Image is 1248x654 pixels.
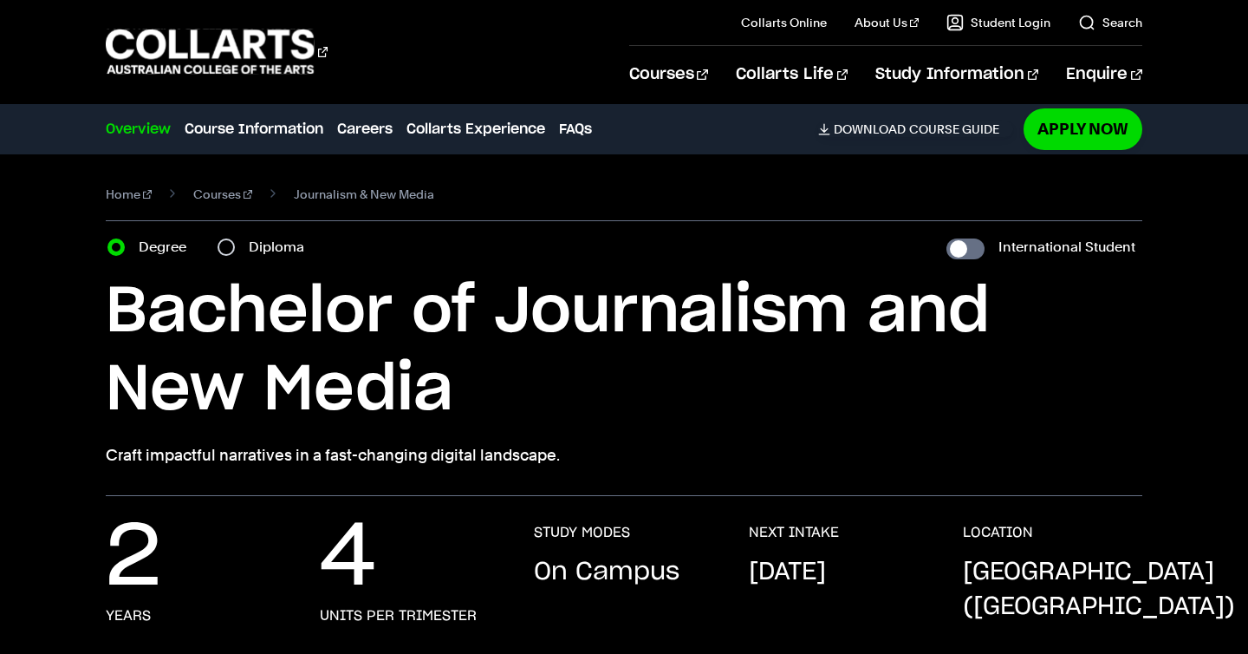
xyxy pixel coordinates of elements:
p: On Campus [534,555,679,590]
p: 2 [106,524,161,593]
h3: LOCATION [963,524,1033,541]
a: Search [1078,14,1142,31]
p: 4 [320,524,376,593]
span: Journalism & New Media [294,182,434,206]
a: DownloadCourse Guide [818,121,1013,137]
label: Diploma [249,235,315,259]
a: FAQs [559,119,592,140]
h3: NEXT INTAKE [749,524,839,541]
a: Collarts Experience [406,119,545,140]
a: Study Information [875,46,1038,103]
p: [GEOGRAPHIC_DATA] ([GEOGRAPHIC_DATA]) [963,555,1235,625]
label: Degree [139,235,197,259]
label: International Student [998,235,1135,259]
h1: Bachelor of Journalism and New Media [106,273,1141,429]
h3: STUDY MODES [534,524,630,541]
a: Courses [193,182,252,206]
a: Student Login [946,14,1050,31]
a: Courses [629,46,708,103]
a: Apply Now [1024,108,1142,149]
a: About Us [855,14,919,31]
h3: units per trimester [320,607,477,625]
p: [DATE] [749,555,826,590]
a: Overview [106,119,171,140]
div: Go to homepage [106,27,328,76]
a: Collarts Online [741,14,827,31]
a: Careers [337,119,393,140]
span: Download [834,121,906,137]
h3: years [106,607,151,625]
p: Craft impactful narratives in a fast-changing digital landscape. [106,443,1141,468]
a: Enquire [1066,46,1141,103]
a: Collarts Life [736,46,848,103]
a: Course Information [185,119,323,140]
a: Home [106,182,152,206]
